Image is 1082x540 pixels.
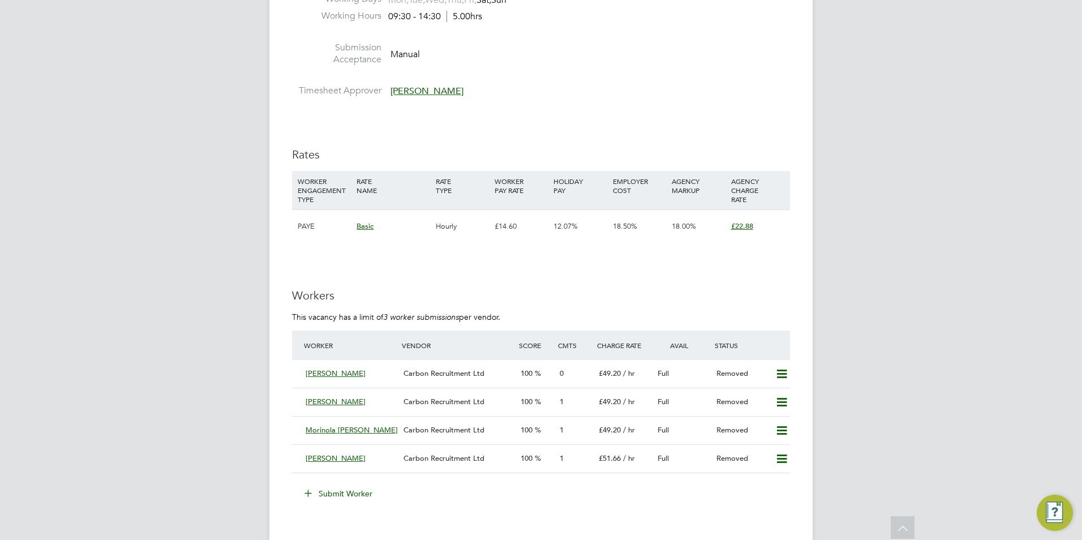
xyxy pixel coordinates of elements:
div: WORKER PAY RATE [492,171,551,200]
div: £14.60 [492,210,551,243]
h3: Rates [292,147,790,162]
div: Removed [712,365,771,383]
p: This vacancy has a limit of per vendor. [292,312,790,322]
span: 100 [521,368,533,378]
label: Working Hours [292,10,381,22]
div: Cmts [555,335,594,355]
span: [PERSON_NAME] [306,397,366,406]
span: / hr [623,425,635,435]
span: 100 [521,425,533,435]
div: HOLIDAY PAY [551,171,609,200]
div: Removed [712,449,771,468]
div: WORKER ENGAGEMENT TYPE [295,171,354,209]
span: [PERSON_NAME] [306,453,366,463]
div: Vendor [399,335,516,355]
div: Removed [712,393,771,412]
label: Timesheet Approver [292,85,381,97]
div: Worker [301,335,399,355]
div: Avail [653,335,712,355]
div: Status [712,335,790,355]
button: Submit Worker [297,485,381,503]
span: Full [658,425,669,435]
div: EMPLOYER COST [610,171,669,200]
span: 1 [560,425,564,435]
span: Morinola [PERSON_NAME] [306,425,398,435]
span: 1 [560,397,564,406]
div: RATE TYPE [433,171,492,200]
span: Carbon Recruitment Ltd [403,368,484,378]
span: 18.00% [672,221,696,231]
span: £49.20 [599,425,621,435]
div: RATE NAME [354,171,432,200]
span: £49.20 [599,397,621,406]
div: Removed [712,421,771,440]
span: Full [658,368,669,378]
div: PAYE [295,210,354,243]
span: / hr [623,368,635,378]
div: Hourly [433,210,492,243]
span: 100 [521,397,533,406]
span: Carbon Recruitment Ltd [403,397,484,406]
span: 5.00hrs [446,11,482,22]
div: AGENCY CHARGE RATE [728,171,787,209]
span: £51.66 [599,453,621,463]
span: [PERSON_NAME] [306,368,366,378]
button: Engage Resource Center [1037,495,1073,531]
span: £49.20 [599,368,621,378]
h3: Workers [292,288,790,303]
span: [PERSON_NAME] [390,85,463,97]
span: 100 [521,453,533,463]
label: Submission Acceptance [292,42,381,66]
span: 1 [560,453,564,463]
span: £22.88 [731,221,753,231]
span: 0 [560,368,564,378]
div: AGENCY MARKUP [669,171,728,200]
span: / hr [623,397,635,406]
span: 18.50% [613,221,637,231]
span: 12.07% [553,221,578,231]
span: Carbon Recruitment Ltd [403,425,484,435]
div: Charge Rate [594,335,653,355]
span: Carbon Recruitment Ltd [403,453,484,463]
span: Full [658,397,669,406]
span: / hr [623,453,635,463]
div: 09:30 - 14:30 [388,11,482,23]
em: 3 worker submissions [383,312,459,322]
span: Full [658,453,669,463]
div: Score [516,335,555,355]
span: Basic [357,221,373,231]
span: Manual [390,48,420,59]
